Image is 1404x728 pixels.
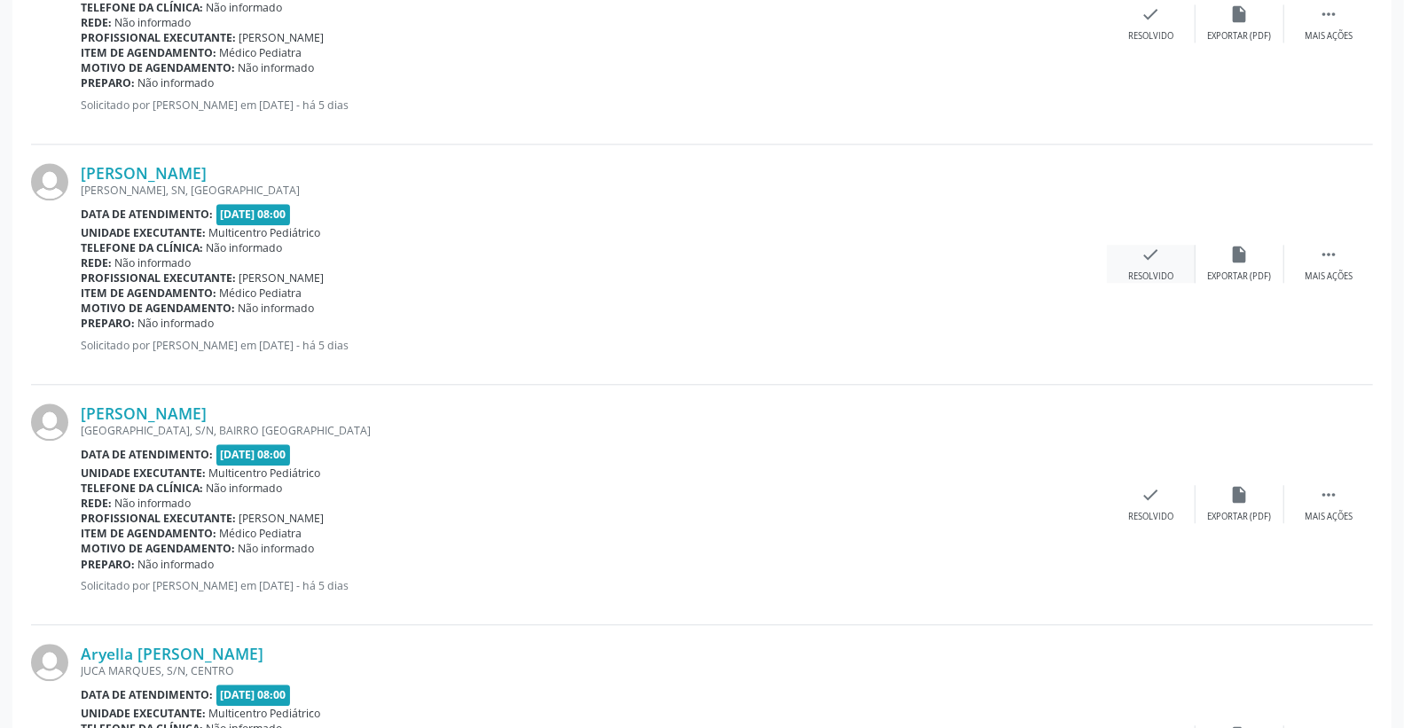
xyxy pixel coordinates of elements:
[81,423,1107,438] div: [GEOGRAPHIC_DATA], S/N, BAIRRO [GEOGRAPHIC_DATA]
[81,578,1107,593] p: Solicitado por [PERSON_NAME] em [DATE] - há 5 dias
[1305,511,1353,523] div: Mais ações
[1319,245,1338,264] i: 
[81,481,203,496] b: Telefone da clínica:
[81,255,112,270] b: Rede:
[239,511,325,526] span: [PERSON_NAME]
[81,45,216,60] b: Item de agendamento:
[81,183,1107,198] div: [PERSON_NAME], SN, [GEOGRAPHIC_DATA]
[239,30,325,45] span: [PERSON_NAME]
[1230,4,1250,24] i: insert_drive_file
[138,557,215,572] span: Não informado
[207,240,283,255] span: Não informado
[81,644,263,663] a: Aryella [PERSON_NAME]
[81,338,1107,353] p: Solicitado por [PERSON_NAME] em [DATE] - há 5 dias
[31,163,68,200] img: img
[115,255,192,270] span: Não informado
[239,60,315,75] span: Não informado
[239,541,315,556] span: Não informado
[31,403,68,441] img: img
[81,301,235,316] b: Motivo de agendamento:
[81,496,112,511] b: Rede:
[1128,30,1173,43] div: Resolvido
[1319,485,1338,505] i: 
[220,45,302,60] span: Médico Pediatra
[81,687,213,702] b: Data de atendimento:
[1208,511,1272,523] div: Exportar (PDF)
[81,240,203,255] b: Telefone da clínica:
[1141,245,1161,264] i: check
[81,163,207,183] a: [PERSON_NAME]
[81,207,213,222] b: Data de atendimento:
[81,447,213,462] b: Data de atendimento:
[81,541,235,556] b: Motivo de agendamento:
[81,15,112,30] b: Rede:
[1230,245,1250,264] i: insert_drive_file
[216,204,291,224] span: [DATE] 08:00
[1128,511,1173,523] div: Resolvido
[81,663,1107,678] div: JUCA MARQUES, S/N, CENTRO
[81,30,236,45] b: Profissional executante:
[81,75,135,90] b: Preparo:
[1128,270,1173,283] div: Resolvido
[138,316,215,331] span: Não informado
[115,496,192,511] span: Não informado
[216,685,291,705] span: [DATE] 08:00
[239,270,325,286] span: [PERSON_NAME]
[81,403,207,423] a: [PERSON_NAME]
[81,706,206,721] b: Unidade executante:
[1305,30,1353,43] div: Mais ações
[115,15,192,30] span: Não informado
[81,316,135,331] b: Preparo:
[81,557,135,572] b: Preparo:
[209,225,321,240] span: Multicentro Pediátrico
[81,511,236,526] b: Profissional executante:
[138,75,215,90] span: Não informado
[207,481,283,496] span: Não informado
[81,466,206,481] b: Unidade executante:
[1208,30,1272,43] div: Exportar (PDF)
[81,270,236,286] b: Profissional executante:
[209,466,321,481] span: Multicentro Pediátrico
[1141,4,1161,24] i: check
[31,644,68,681] img: img
[81,526,216,541] b: Item de agendamento:
[1208,270,1272,283] div: Exportar (PDF)
[81,225,206,240] b: Unidade executante:
[81,98,1107,113] p: Solicitado por [PERSON_NAME] em [DATE] - há 5 dias
[216,444,291,465] span: [DATE] 08:00
[1319,4,1338,24] i: 
[220,526,302,541] span: Médico Pediatra
[1230,485,1250,505] i: insert_drive_file
[1141,485,1161,505] i: check
[239,301,315,316] span: Não informado
[1305,270,1353,283] div: Mais ações
[220,286,302,301] span: Médico Pediatra
[209,706,321,721] span: Multicentro Pediátrico
[81,286,216,301] b: Item de agendamento:
[81,60,235,75] b: Motivo de agendamento:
